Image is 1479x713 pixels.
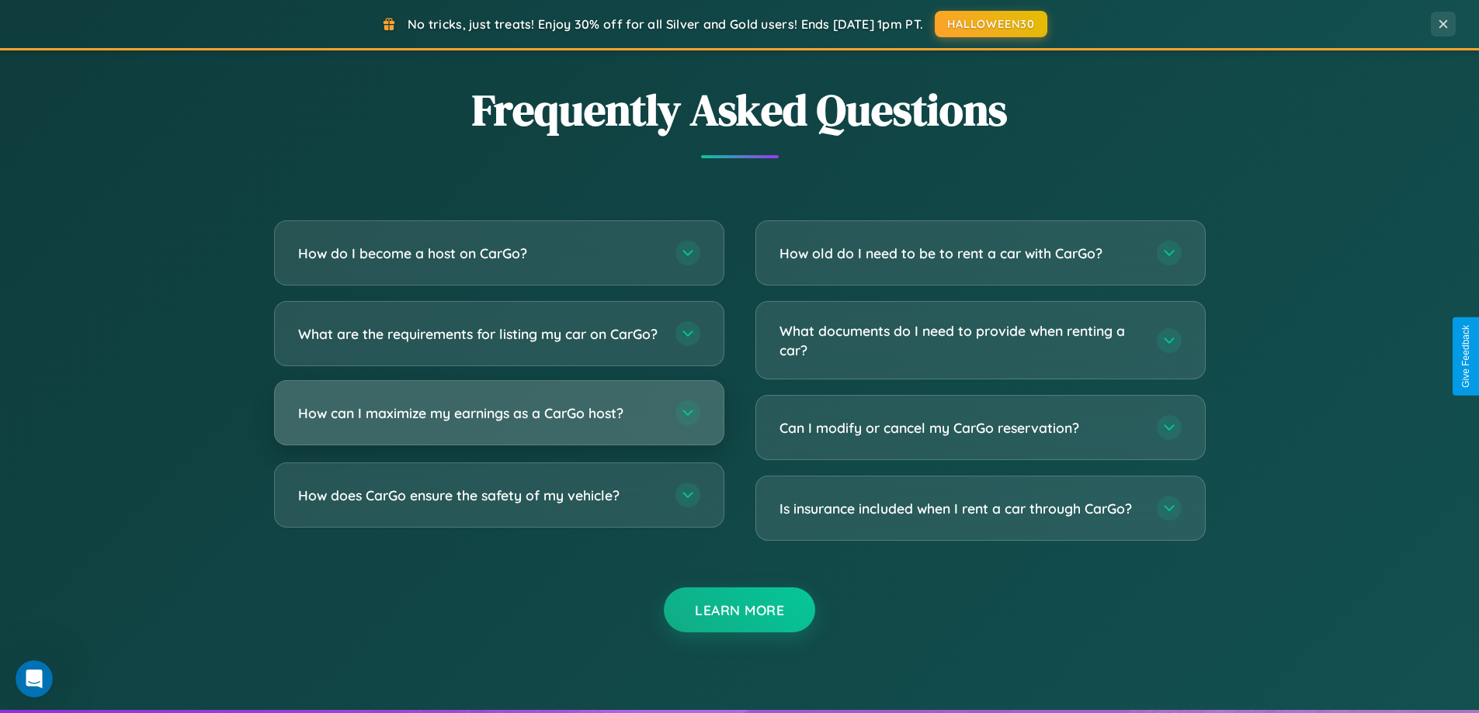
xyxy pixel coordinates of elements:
[1460,325,1471,388] div: Give Feedback
[16,660,53,697] iframe: Intercom live chat
[298,244,660,263] h3: How do I become a host on CarGo?
[274,80,1206,140] h2: Frequently Asked Questions
[298,324,660,344] h3: What are the requirements for listing my car on CarGo?
[779,244,1141,263] h3: How old do I need to be to rent a car with CarGo?
[298,403,660,423] h3: How can I maximize my earnings as a CarGo host?
[298,486,660,505] h3: How does CarGo ensure the safety of my vehicle?
[408,16,923,32] span: No tricks, just treats! Enjoy 30% off for all Silver and Gold users! Ends [DATE] 1pm PT.
[779,499,1141,518] h3: Is insurance included when I rent a car through CarGo?
[779,418,1141,438] h3: Can I modify or cancel my CarGo reservation?
[935,11,1047,37] button: HALLOWEEN30
[779,321,1141,359] h3: What documents do I need to provide when renting a car?
[664,587,815,632] button: Learn More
